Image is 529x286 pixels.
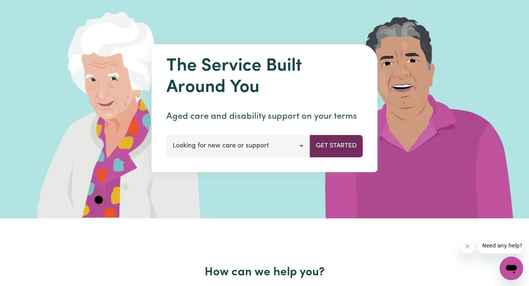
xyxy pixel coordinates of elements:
[166,135,310,157] button: Looking for new care or support
[478,237,523,254] iframe: Message from company
[460,239,475,254] iframe: Close message
[310,135,363,157] button: Get Started
[166,56,363,98] h1: The Service Built Around You
[166,110,363,123] p: Aged care and disability support on your terms
[500,257,523,280] iframe: Button to launch messaging window
[26,265,503,279] h2: How can we help you?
